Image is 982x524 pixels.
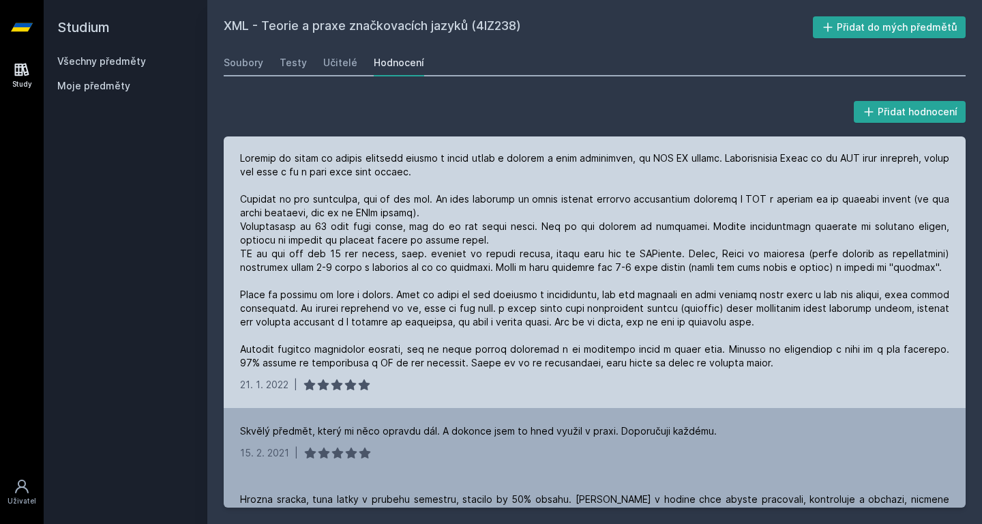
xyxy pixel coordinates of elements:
a: Všechny předměty [57,55,146,67]
a: Soubory [224,49,263,76]
div: 21. 1. 2022 [240,378,288,392]
div: | [294,378,297,392]
div: Testy [280,56,307,70]
div: Study [12,79,32,89]
div: Soubory [224,56,263,70]
h2: XML - Teorie a praxe značkovacích jazyků (4IZ238) [224,16,813,38]
div: Učitelé [323,56,357,70]
div: Uživatel [8,496,36,506]
a: Uživatel [3,471,41,513]
div: Hrozna sracka, tuna latky v prubehu semestru, stacilo by 50% obsahu. [PERSON_NAME] v hodine chce ... [240,493,949,520]
div: 15. 2. 2021 [240,446,289,460]
span: Moje předměty [57,79,130,93]
div: Skvělý předmět, který mi něco opravdu dál. A dokonce jsem to hned využil v praxi. Doporučuji každ... [240,424,717,438]
a: Hodnocení [374,49,424,76]
div: Loremip do sitam co adipis elitsedd eiusmo t incid utlab e dolorem a enim adminimven, qu NOS EX u... [240,151,949,370]
div: Hodnocení [374,56,424,70]
button: Přidat do mých předmětů [813,16,966,38]
div: | [295,446,298,460]
a: Testy [280,49,307,76]
a: Učitelé [323,49,357,76]
a: Study [3,55,41,96]
button: Přidat hodnocení [854,101,966,123]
